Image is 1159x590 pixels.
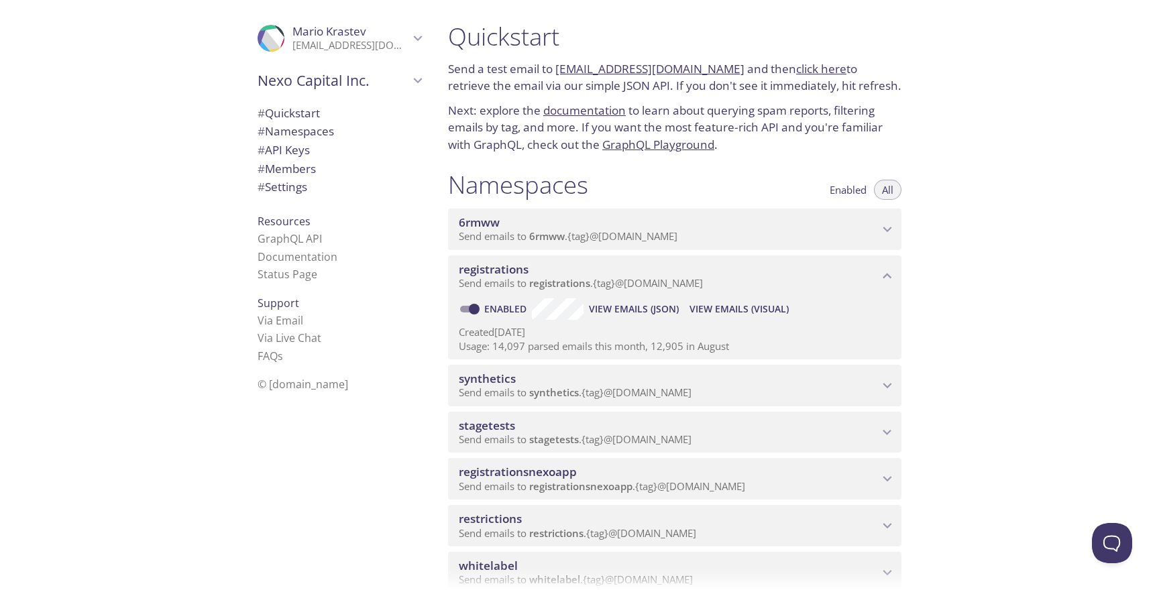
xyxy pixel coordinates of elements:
div: registrationsnexoapp namespace [448,458,901,499]
div: Mario Krastev [247,16,432,60]
div: Members [247,160,432,178]
h1: Quickstart [448,21,901,52]
a: documentation [543,103,626,118]
button: View Emails (Visual) [684,298,794,320]
div: Namespaces [247,122,432,141]
span: stagetests [529,432,579,446]
a: GraphQL Playground [602,137,714,152]
span: stagetests [459,418,515,433]
div: 6rmww namespace [448,209,901,250]
span: synthetics [459,371,516,386]
div: synthetics namespace [448,365,901,406]
div: stagetests namespace [448,412,901,453]
div: Team Settings [247,178,432,196]
a: FAQ [258,349,283,363]
a: Enabled [482,302,532,315]
span: # [258,142,265,158]
p: Send a test email to and then to retrieve the email via our simple JSON API. If you don't see it ... [448,60,901,95]
span: Resources [258,214,311,229]
p: Usage: 14,097 parsed emails this month, 12,905 in August [459,339,891,353]
span: Settings [258,179,307,194]
span: 6rmww [459,215,500,230]
div: registrations namespace [448,255,901,297]
span: Members [258,161,316,176]
div: Nexo Capital Inc. [247,63,432,98]
div: API Keys [247,141,432,160]
span: registrationsnexoapp [459,464,577,479]
span: s [278,349,283,363]
span: restrictions [529,526,584,540]
div: Quickstart [247,104,432,123]
span: # [258,123,265,139]
span: View Emails (JSON) [589,301,679,317]
span: Send emails to . {tag} @[DOMAIN_NAME] [459,432,692,446]
a: Status Page [258,267,317,282]
a: Documentation [258,249,337,264]
div: restrictions namespace [448,505,901,546]
a: Via Email [258,313,303,328]
span: # [258,105,265,121]
button: Enabled [822,180,875,200]
span: API Keys [258,142,310,158]
span: Send emails to . {tag} @[DOMAIN_NAME] [459,479,745,493]
span: registrationsnexoapp [529,479,632,493]
span: Support [258,296,299,310]
span: registrations [529,276,590,290]
span: View Emails (Visual) [689,301,789,317]
button: All [874,180,901,200]
span: Mario Krastev [292,23,366,39]
button: View Emails (JSON) [584,298,684,320]
span: © [DOMAIN_NAME] [258,377,348,392]
span: Send emails to . {tag} @[DOMAIN_NAME] [459,526,696,540]
span: Namespaces [258,123,334,139]
a: [EMAIL_ADDRESS][DOMAIN_NAME] [555,61,744,76]
span: synthetics [529,386,579,399]
span: Quickstart [258,105,320,121]
a: GraphQL API [258,231,322,246]
span: Send emails to . {tag} @[DOMAIN_NAME] [459,229,677,243]
span: Send emails to . {tag} @[DOMAIN_NAME] [459,276,703,290]
a: Via Live Chat [258,331,321,345]
span: Nexo Capital Inc. [258,71,409,90]
a: click here [796,61,846,76]
p: [EMAIL_ADDRESS][DOMAIN_NAME] [292,39,409,52]
p: Next: explore the to learn about querying spam reports, filtering emails by tag, and more. If you... [448,102,901,154]
iframe: Help Scout Beacon - Open [1092,523,1132,563]
span: registrations [459,261,529,277]
span: Send emails to . {tag} @[DOMAIN_NAME] [459,386,692,399]
span: # [258,179,265,194]
span: 6rmww [529,229,565,243]
p: Created [DATE] [459,325,891,339]
span: whitelabel [459,558,518,573]
span: restrictions [459,511,522,526]
h1: Namespaces [448,170,588,200]
span: # [258,161,265,176]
